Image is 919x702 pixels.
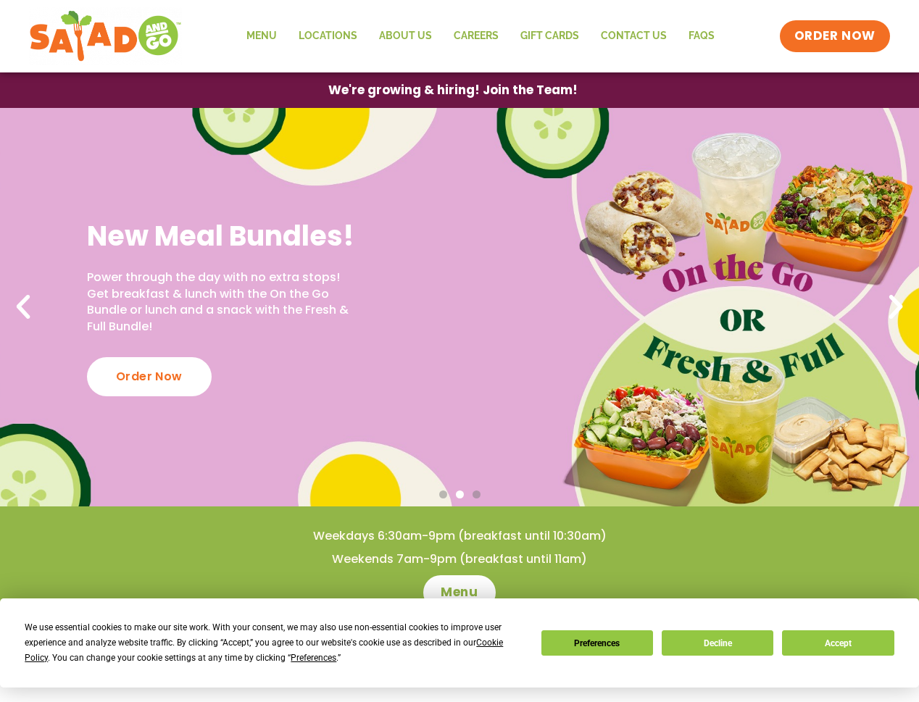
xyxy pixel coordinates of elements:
[87,269,362,335] p: Power through the day with no extra stops! Get breakfast & lunch with the On the Go Bundle or lun...
[541,630,653,656] button: Preferences
[29,551,890,567] h4: Weekends 7am-9pm (breakfast until 11am)
[87,218,362,254] h2: New Meal Bundles!
[510,20,590,53] a: GIFT CARDS
[29,528,890,544] h4: Weekdays 6:30am-9pm (breakfast until 10:30am)
[443,20,510,53] a: Careers
[291,653,336,663] span: Preferences
[794,28,876,45] span: ORDER NOW
[236,20,288,53] a: Menu
[328,84,578,96] span: We're growing & hiring! Join the Team!
[25,620,523,666] div: We use essential cookies to make our site work. With your consent, we may also use non-essential ...
[678,20,725,53] a: FAQs
[288,20,368,53] a: Locations
[456,490,464,498] span: Go to slide 2
[307,73,599,107] a: We're growing & hiring! Join the Team!
[236,20,725,53] nav: Menu
[780,20,890,52] a: ORDER NOW
[590,20,678,53] a: Contact Us
[473,490,481,498] span: Go to slide 3
[880,291,912,323] div: Next slide
[662,630,773,656] button: Decline
[441,584,478,601] span: Menu
[29,7,182,65] img: new-SAG-logo-768×292
[7,291,39,323] div: Previous slide
[87,357,212,396] div: Order Now
[782,630,894,656] button: Accept
[439,490,447,498] span: Go to slide 1
[368,20,443,53] a: About Us
[423,575,495,610] a: Menu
